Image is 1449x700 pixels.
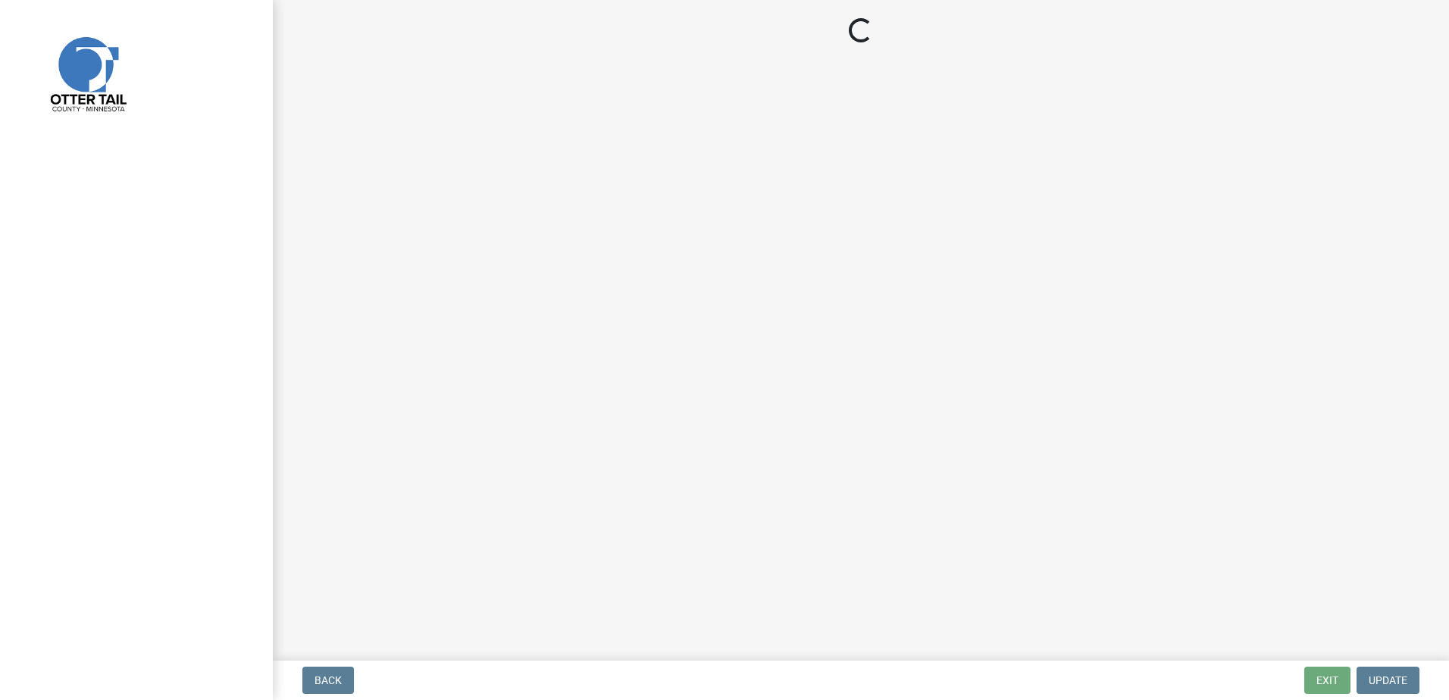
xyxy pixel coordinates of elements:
[30,16,144,130] img: Otter Tail County, Minnesota
[302,667,354,694] button: Back
[315,674,342,686] span: Back
[1304,667,1350,694] button: Exit
[1357,667,1419,694] button: Update
[1369,674,1407,686] span: Update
